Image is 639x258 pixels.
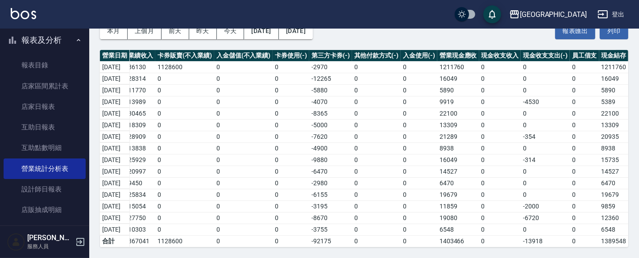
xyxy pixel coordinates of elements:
td: 9919 [437,96,479,108]
button: [GEOGRAPHIC_DATA] [506,5,590,24]
td: [DATE] [100,61,129,73]
td: 0 [155,224,214,235]
td: [DATE] [100,73,129,84]
td: -3755 [309,224,352,235]
td: 0 [352,96,401,108]
td: 25834 [126,189,156,200]
td: 28909 [126,131,156,142]
td: 0 [214,224,273,235]
td: 0 [479,131,521,142]
td: 0 [479,84,521,96]
td: 6548 [599,224,629,235]
td: -4070 [309,96,352,108]
td: -354 [521,131,570,142]
td: 15054 [126,200,156,212]
td: 0 [479,73,521,84]
td: 0 [352,73,401,84]
td: 15735 [599,154,629,166]
td: 0 [479,212,521,224]
button: 前天 [162,23,189,39]
td: 0 [401,200,437,212]
td: 28314 [126,73,156,84]
button: 登出 [594,6,628,23]
td: 0 [155,212,214,224]
td: 0 [401,119,437,131]
td: 0 [521,84,570,96]
a: 營業統計分析表 [4,158,86,179]
td: 0 [214,212,273,224]
td: 0 [214,73,273,84]
td: 0 [273,84,309,96]
td: 0 [401,212,437,224]
td: [DATE] [100,119,129,131]
td: 0 [570,61,599,73]
td: 12360 [599,212,629,224]
td: 0 [214,84,273,96]
a: 店家日報表 [4,96,86,117]
td: 0 [570,142,599,154]
td: 0 [570,131,599,142]
td: 1128600 [155,61,214,73]
td: 0 [214,235,273,247]
td: 14527 [599,166,629,177]
th: 卡券販賣(不入業績) [155,50,214,62]
td: 0 [479,108,521,119]
td: 19679 [437,189,479,200]
td: [DATE] [100,212,129,224]
a: 設計師日報表 [4,179,86,200]
td: -6470 [309,166,352,177]
td: 0 [352,142,401,154]
td: 6470 [437,177,479,189]
td: 0 [521,189,570,200]
td: -7620 [309,131,352,142]
td: 0 [214,119,273,131]
td: 0 [479,235,521,247]
td: 0 [155,108,214,119]
td: 13989 [126,96,156,108]
td: 0 [401,235,437,247]
button: [DATE] [244,23,278,39]
td: -4900 [309,142,352,154]
td: [DATE] [100,189,129,200]
td: 0 [479,96,521,108]
td: 0 [214,189,273,200]
td: 0 [155,154,214,166]
td: 6470 [599,177,629,189]
td: 0 [273,142,309,154]
td: 19080 [437,212,479,224]
td: 0 [273,177,309,189]
a: 每日收支明細 [4,220,86,241]
td: 0 [521,73,570,84]
td: 0 [214,166,273,177]
th: 現金收支支出(-) [521,50,570,62]
td: 0 [273,224,309,235]
button: 本月 [100,23,128,39]
td: 0 [479,154,521,166]
td: 0 [479,200,521,212]
td: 0 [570,200,599,212]
td: [DATE] [100,200,129,212]
td: 0 [214,96,273,108]
td: 0 [155,73,214,84]
h5: [PERSON_NAME] [27,233,73,242]
td: 0 [479,224,521,235]
td: 0 [214,154,273,166]
td: 0 [273,200,309,212]
td: 0 [570,108,599,119]
th: 營業日期 [100,50,129,62]
th: 現金收支收入 [479,50,521,62]
td: 0 [401,108,437,119]
td: 0 [570,96,599,108]
td: -5880 [309,84,352,96]
td: [DATE] [100,166,129,177]
td: -9880 [309,154,352,166]
td: 8938 [437,142,479,154]
td: 0 [352,166,401,177]
td: 0 [273,61,309,73]
th: 營業現金應收 [437,50,479,62]
td: 1389548 [599,235,629,247]
td: -2970 [309,61,352,73]
td: -13918 [521,235,570,247]
td: 0 [570,166,599,177]
td: 14527 [437,166,479,177]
